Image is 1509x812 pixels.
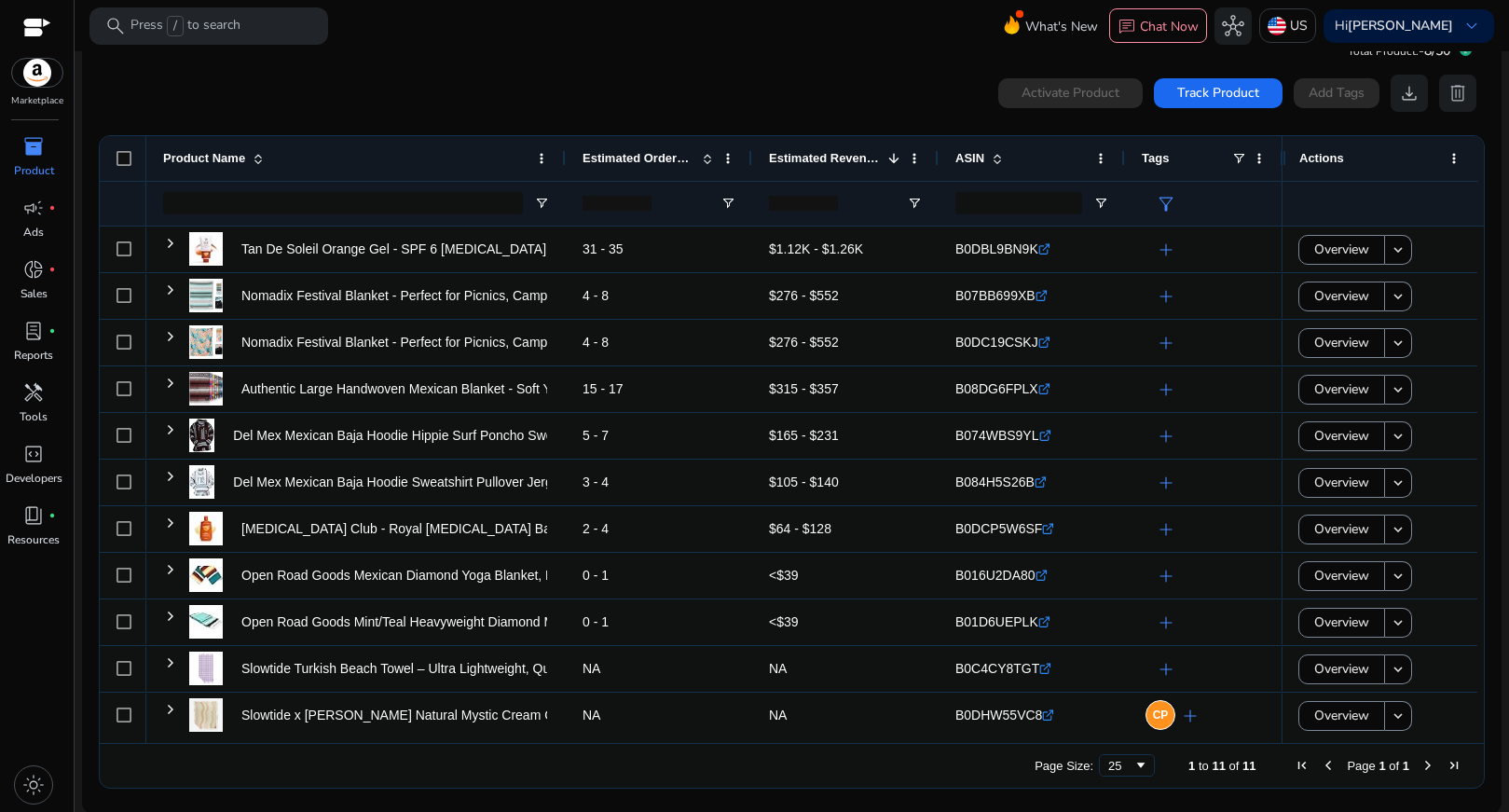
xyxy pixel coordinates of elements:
[22,504,45,527] span: book_4
[241,650,614,688] p: Slowtide Turkish Beach Towel – Ultra Lightweight, Quick-Dry &...
[1214,7,1252,45] button: hub
[1420,758,1435,773] div: Next Page
[130,16,240,36] p: Press to search
[1390,428,1406,445] mat-icon: keyboard_arrow_down
[769,335,839,350] span: $276 - $552
[1298,654,1385,684] button: Overview
[1155,239,1177,261] span: add
[583,568,609,583] span: 0 - 1
[1314,650,1369,688] span: Overview
[23,224,44,241] p: Ads
[20,408,48,425] p: Tools
[955,661,1039,676] span: B0C4CY8TGT
[233,417,651,455] p: Del Mex Mexican Baja Hoodie Hippie Surf Poncho Sweater Sweatshirt...
[21,285,48,302] p: Sales
[955,151,984,165] span: ASIN
[1118,18,1136,36] span: chat
[163,151,245,165] span: Product Name
[14,162,54,179] p: Product
[22,443,45,465] span: code_blocks
[1335,20,1453,33] p: Hi
[1155,332,1177,354] span: add
[189,512,223,545] img: 31-klrTr8GL._SS40_.jpg
[1188,759,1195,773] span: 1
[1155,612,1177,634] span: add
[1447,758,1461,773] div: Last Page
[48,327,56,335] span: fiber_manual_record
[583,288,609,303] span: 4 - 8
[769,151,881,165] span: Estimated Revenue/Day
[233,463,646,502] p: Del Mex Mexican Baja Hoodie Sweatshirt Pullover Jerga Surf Poncho...
[1109,8,1207,44] button: chatChat Now
[1390,568,1406,585] mat-icon: keyboard_arrow_down
[1390,708,1406,724] mat-icon: keyboard_arrow_down
[1153,709,1169,721] span: CP
[1299,151,1344,165] span: Actions
[241,230,662,268] p: Tan De Soleil Orange Gel - SPF 6 [MEDICAL_DATA] Lotion - Botanical...
[1140,18,1199,35] p: Chat Now
[1390,381,1406,398] mat-icon: keyboard_arrow_down
[1314,696,1369,735] span: Overview
[955,708,1042,723] span: B0DHW55VC8
[769,708,787,723] span: NA
[955,428,1039,443] span: B074WBS9YL
[241,370,637,408] p: Authentic Large Handwoven Mexican Blanket - Soft Yoga- Durable...
[1403,759,1409,773] span: 1
[189,465,214,499] img: 51yEI73+--L._AC_SR38,50_.jpg
[22,381,45,404] span: handyman
[1298,235,1385,265] button: Overview
[1347,759,1375,773] span: Page
[241,323,626,362] p: Nomadix Festival Blanket - Perfect for Picnics, Camping, & Lawn...
[769,568,799,583] span: <$39
[189,419,214,452] img: 511rx7izKXL._AC_SR38,50_.jpg
[1379,759,1385,773] span: 1
[1321,758,1336,773] div: Previous Page
[1155,425,1177,447] span: add
[1314,323,1369,362] span: Overview
[955,192,1082,214] input: ASIN Filter Input
[583,381,624,396] span: 15 - 17
[1229,759,1240,773] span: of
[1390,335,1406,351] mat-icon: keyboard_arrow_down
[1391,75,1428,112] button: download
[1025,10,1098,43] span: What's New
[189,372,223,406] img: 616LoKp-KjL._AC_US100_.jpg
[1155,658,1177,681] span: add
[12,59,62,87] img: amazon.svg
[1108,759,1133,773] div: 25
[1298,608,1385,638] button: Overview
[48,512,56,519] span: fiber_manual_record
[1314,510,1369,548] span: Overview
[1390,521,1406,538] mat-icon: keyboard_arrow_down
[769,475,839,489] span: $105 - $140
[6,470,62,487] p: Developers
[1398,82,1420,104] span: download
[1314,230,1369,268] span: Overview
[1199,759,1209,773] span: to
[189,232,223,266] img: 31hgIBn0FKL._SS40_.jpg
[1298,468,1385,498] button: Overview
[241,277,626,315] p: Nomadix Festival Blanket - Perfect for Picnics, Camping, & Lawn...
[1035,759,1093,773] div: Page Size:
[1314,557,1369,595] span: Overview
[189,279,223,312] img: 51LKpwR5l9L._AC_US100_.jpg
[955,241,1038,256] span: B0DBL9BN9K
[189,652,223,685] img: 515Zl0KsGCL.jpg
[1155,518,1177,541] span: add
[22,320,45,342] span: lab_profile
[14,347,53,364] p: Reports
[189,698,223,732] img: 61ptaR+38NL.jpg
[1093,196,1108,211] button: Open Filter Menu
[48,266,56,273] span: fiber_manual_record
[1348,17,1453,34] b: [PERSON_NAME]
[583,661,600,676] span: NA
[955,335,1038,350] span: B0DC19CSKJ
[583,151,694,165] span: Estimated Orders/Day
[1390,614,1406,631] mat-icon: keyboard_arrow_down
[167,16,184,36] span: /
[1298,282,1385,311] button: Overview
[189,558,223,592] img: 51yR+RYFr4L._AC_US40_.jpg
[1298,421,1385,451] button: Overview
[769,428,839,443] span: $165 - $231
[1298,375,1385,405] button: Overview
